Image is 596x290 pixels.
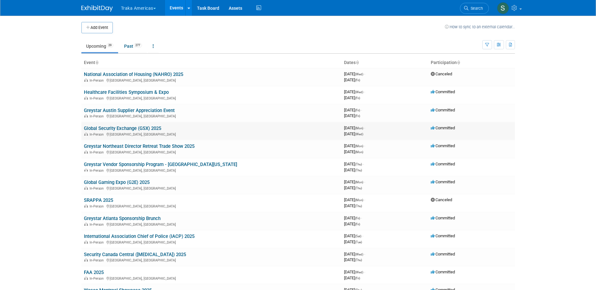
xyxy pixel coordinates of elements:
a: Greystar Atlanta Sponsorship Brunch [84,216,161,221]
span: (Fri) [355,277,360,280]
th: Participation [428,57,515,68]
span: - [362,234,363,238]
span: (Fri) [355,223,360,226]
span: Committed [431,234,455,238]
img: In-Person Event [84,223,88,226]
div: [GEOGRAPHIC_DATA], [GEOGRAPHIC_DATA] [84,113,339,118]
a: Search [460,3,489,14]
span: (Thu) [355,169,362,172]
a: Global Security Exchange (GSX) 2025 [84,126,161,131]
span: (Wed) [355,132,363,136]
span: (Tue) [355,240,362,244]
span: [DATE] [344,143,365,148]
span: - [364,72,365,76]
span: (Wed) [355,253,363,256]
span: [DATE] [344,113,360,118]
span: (Sat) [355,234,361,238]
span: (Thu) [355,258,362,262]
a: How to sync to an external calendar... [445,24,515,29]
span: (Thu) [355,186,362,190]
a: Greystar Austin Supplier Appreciation Event [84,108,175,113]
span: Search [468,6,483,11]
span: 29 [107,43,113,48]
span: In-Person [90,186,106,191]
a: Sort by Participation Type [457,60,460,65]
span: [DATE] [344,89,365,94]
span: [DATE] [344,185,362,190]
span: In-Person [90,258,106,262]
span: Committed [431,270,455,274]
span: (Mon) [355,180,363,184]
span: 277 [134,43,142,48]
img: In-Person Event [84,132,88,136]
span: [DATE] [344,180,365,184]
span: Committed [431,180,455,184]
span: (Fri) [355,114,360,118]
span: [DATE] [344,216,362,220]
div: [GEOGRAPHIC_DATA], [GEOGRAPHIC_DATA] [84,168,339,173]
span: [DATE] [344,252,365,256]
span: Canceled [431,72,452,76]
a: Upcoming29 [81,40,118,52]
span: [DATE] [344,276,360,280]
a: Security Canada Central ([MEDICAL_DATA]) 2025 [84,252,186,257]
a: National Association of Housing (NAHRO) 2025 [84,72,183,77]
div: [GEOGRAPHIC_DATA], [GEOGRAPHIC_DATA] [84,185,339,191]
span: (Mon) [355,144,363,148]
th: Dates [342,57,428,68]
img: In-Person Event [84,186,88,190]
span: (Mon) [355,126,363,130]
span: [DATE] [344,234,363,238]
a: Healthcare Facilities Symposium & Expo [84,89,169,95]
img: In-Person Event [84,78,88,82]
span: - [364,126,365,130]
span: In-Person [90,150,106,154]
th: Event [81,57,342,68]
span: [DATE] [344,203,362,208]
span: [DATE] [344,239,362,244]
span: Committed [431,252,455,256]
span: Committed [431,89,455,94]
span: [DATE] [344,222,360,226]
img: In-Person Event [84,169,88,172]
span: - [364,180,365,184]
span: [DATE] [344,108,362,112]
span: (Wed) [355,90,363,94]
button: Add Event [81,22,113,33]
span: Committed [431,126,455,130]
img: ExhibitDay [81,5,113,12]
span: In-Person [90,78,106,83]
span: [DATE] [344,132,363,136]
span: In-Person [90,169,106,173]
span: (Fri) [355,78,360,82]
span: [DATE] [344,162,364,166]
span: In-Person [90,204,106,208]
a: Greystar Vendor Sponsorship Program - [GEOGRAPHIC_DATA][US_STATE] [84,162,237,167]
img: In-Person Event [84,204,88,207]
div: [GEOGRAPHIC_DATA], [GEOGRAPHIC_DATA] [84,95,339,100]
a: Past277 [119,40,147,52]
img: Solon Solano [497,2,509,14]
img: In-Person Event [84,150,88,153]
span: - [364,252,365,256]
span: Committed [431,216,455,220]
span: - [361,108,362,112]
span: [DATE] [344,149,363,154]
span: Committed [431,162,455,166]
span: (Wed) [355,72,363,76]
span: [DATE] [344,168,362,172]
span: (Thu) [355,163,362,166]
span: (Fri) [355,96,360,100]
span: (Thu) [355,204,362,208]
a: Greystar Northeast Director Retreat Trade Show 2025 [84,143,194,149]
span: - [364,270,365,274]
span: [DATE] [344,95,360,100]
span: [DATE] [344,257,362,262]
div: [GEOGRAPHIC_DATA], [GEOGRAPHIC_DATA] [84,149,339,154]
span: In-Person [90,114,106,118]
span: - [361,216,362,220]
img: In-Person Event [84,240,88,244]
span: In-Person [90,277,106,281]
span: [DATE] [344,126,365,130]
div: [GEOGRAPHIC_DATA], [GEOGRAPHIC_DATA] [84,222,339,227]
